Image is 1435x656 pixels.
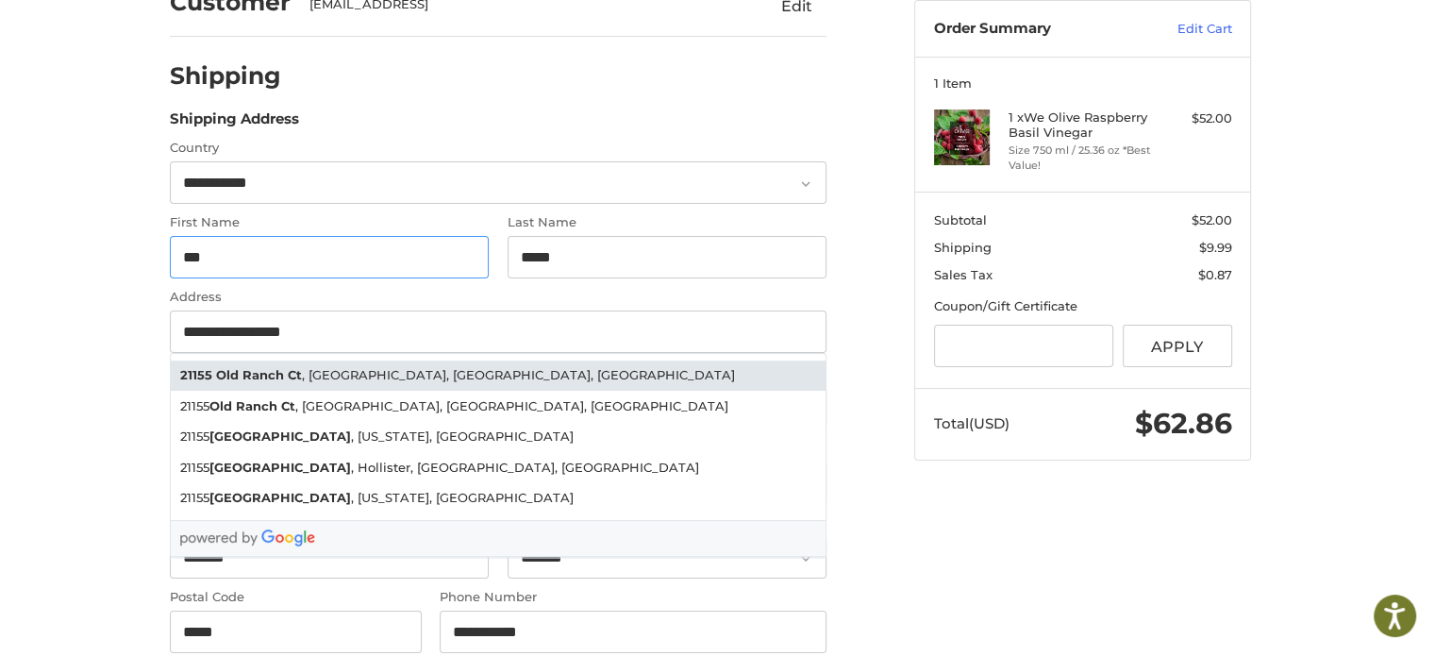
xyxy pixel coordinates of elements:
[440,588,826,607] label: Phone Number
[171,361,826,392] li: , [GEOGRAPHIC_DATA], [GEOGRAPHIC_DATA], [GEOGRAPHIC_DATA]
[209,428,351,446] strong: [GEOGRAPHIC_DATA]
[171,391,826,422] li: 21155 , [GEOGRAPHIC_DATA], [GEOGRAPHIC_DATA], [GEOGRAPHIC_DATA]
[508,213,826,232] label: Last Name
[934,297,1232,316] div: Coupon/Gift Certificate
[1198,267,1232,282] span: $0.87
[1009,143,1153,174] li: Size 750 ml / 25.36 oz *Best Value!
[180,366,212,385] strong: 21155
[934,267,993,282] span: Sales Tax
[1192,212,1232,227] span: $52.00
[934,20,1137,39] h3: Order Summary
[1158,109,1232,128] div: $52.00
[934,325,1114,367] input: Gift Certificate or Coupon Code
[170,109,299,139] legend: Shipping Address
[1137,20,1232,39] a: Edit Cart
[170,139,826,158] label: Country
[1123,325,1232,367] button: Apply
[170,588,422,607] label: Postal Code
[934,414,1010,432] span: Total (USD)
[170,213,489,232] label: First Name
[170,288,826,307] label: Address
[934,76,1232,91] h3: 1 Item
[934,212,987,227] span: Subtotal
[170,61,281,91] h2: Shipping
[1199,240,1232,255] span: $9.99
[1009,109,1153,141] h4: 1 x We Olive Raspberry Basil Vinegar
[217,25,240,47] button: Open LiveChat chat widget
[1135,406,1232,441] span: $62.86
[209,459,351,478] strong: [GEOGRAPHIC_DATA]
[209,397,295,416] strong: Old Ranch Ct
[26,28,213,43] p: We're away right now. Please check back later!
[934,240,992,255] span: Shipping
[171,422,826,453] li: 21155 , [US_STATE], [GEOGRAPHIC_DATA]
[171,483,826,514] li: 21155 , [US_STATE], [GEOGRAPHIC_DATA]
[171,452,826,483] li: 21155 , Hollister, [GEOGRAPHIC_DATA], [GEOGRAPHIC_DATA]
[216,366,302,385] strong: Old Ranch Ct
[209,489,351,508] strong: [GEOGRAPHIC_DATA]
